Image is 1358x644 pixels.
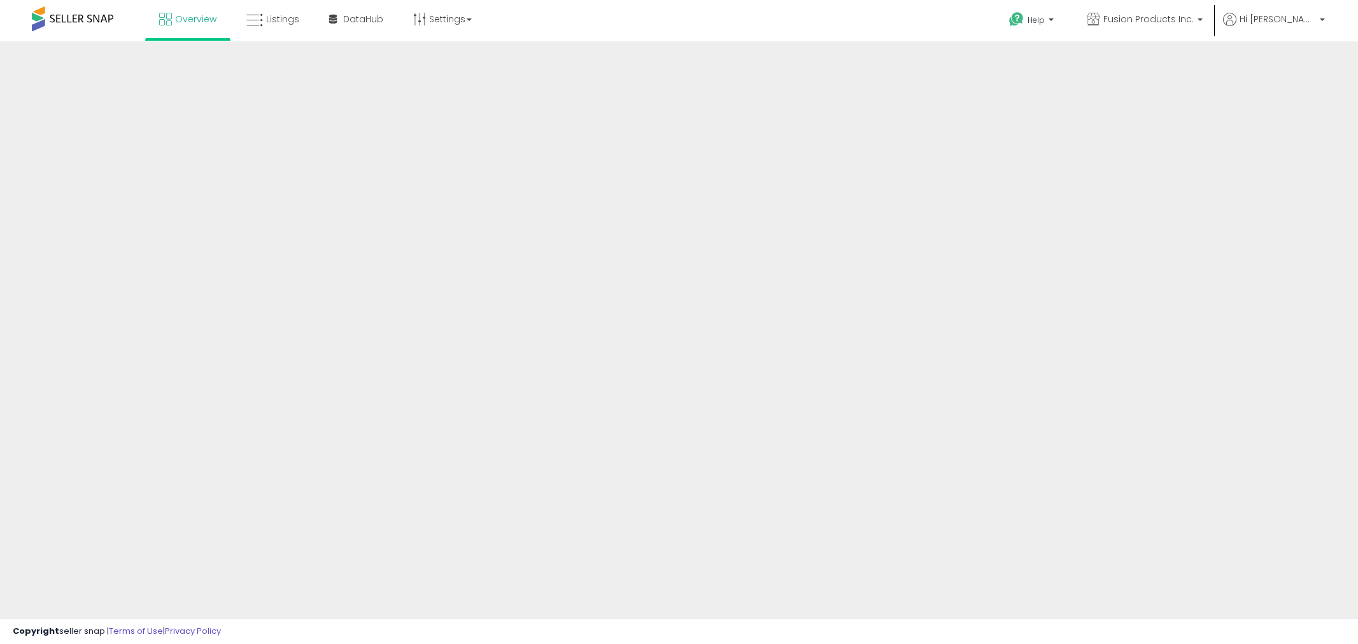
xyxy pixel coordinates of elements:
[999,2,1066,41] a: Help
[1240,13,1316,25] span: Hi [PERSON_NAME]
[343,13,383,25] span: DataHub
[1223,13,1325,41] a: Hi [PERSON_NAME]
[175,13,216,25] span: Overview
[1103,13,1194,25] span: Fusion Products Inc.
[266,13,299,25] span: Listings
[1008,11,1024,27] i: Get Help
[1028,15,1045,25] span: Help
